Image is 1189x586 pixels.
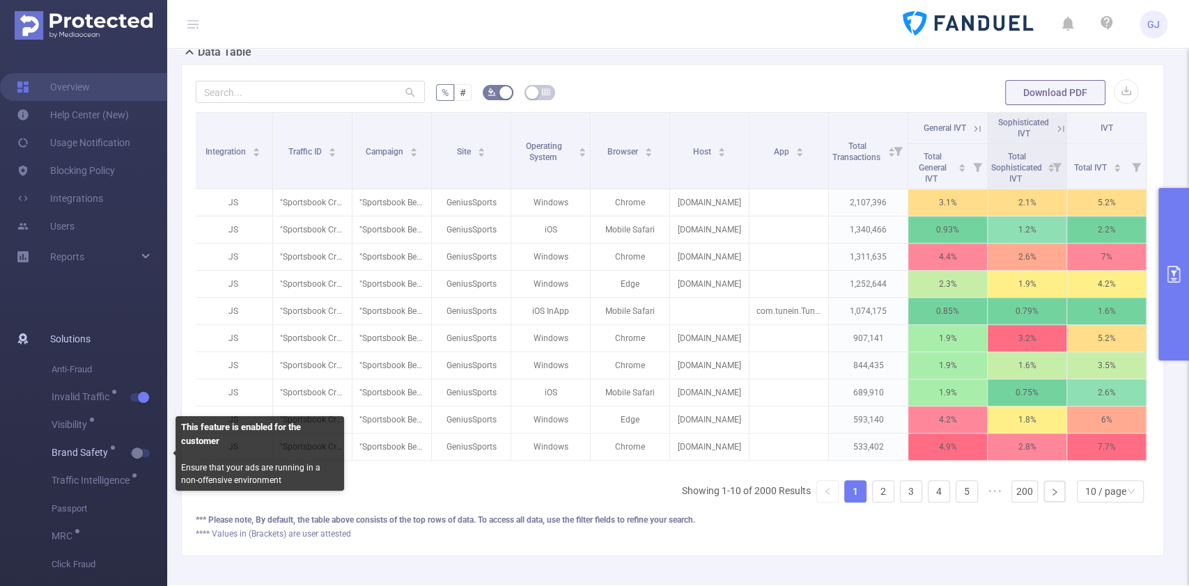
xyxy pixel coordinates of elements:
i: icon: right [1050,488,1059,496]
p: "Sportsbook Creative Beta" [27356] [273,406,352,433]
p: "Sportsbook Creative Beta" [27356] [273,298,352,324]
p: 1.9% [908,352,987,379]
p: JS [194,352,272,379]
div: Sort [328,145,336,154]
span: Invalid Traffic [52,392,114,402]
p: Chrome [591,352,669,379]
i: icon: caret-down [718,151,726,155]
p: "Sportsbook Creative Beta" [27356] [273,244,352,270]
p: 1.9% [908,379,987,406]
p: Windows [511,189,590,216]
p: "Sportsbook Beta Testing" [280108] [352,434,431,460]
b: This feature is enabled for the customer [181,422,301,446]
i: icon: caret-up [253,145,261,150]
span: Browser [607,147,640,157]
i: icon: caret-up [718,145,726,150]
li: Showing 1-10 of 2000 Results [682,480,811,502]
input: Search... [196,81,425,103]
i: icon: caret-down [579,151,586,155]
span: Site [457,147,473,157]
p: JS [194,271,272,297]
p: [DOMAIN_NAME] [670,434,749,460]
p: Mobile Safari [591,298,669,324]
p: 2,107,396 [829,189,908,216]
p: "Sportsbook Beta Testing" [280108] [352,216,431,243]
i: icon: down [1127,487,1135,497]
span: Traffic ID [288,147,324,157]
p: 0.93% [908,216,987,243]
i: icon: caret-down [796,151,804,155]
i: icon: caret-down [645,151,653,155]
span: Brand Safety [52,448,113,457]
i: Filter menu [967,144,987,189]
a: 3 [901,481,922,502]
a: Reports [50,243,84,271]
p: Windows [511,352,590,379]
p: JS [194,189,272,216]
p: Windows [511,325,590,351]
a: 2 [873,481,894,502]
i: icon: caret-down [1114,166,1121,171]
p: 1.6% [988,352,1066,379]
div: Sort [717,145,726,154]
span: Total IVT [1074,163,1109,173]
span: Sophisticated IVT [998,118,1049,138]
p: 1.8% [988,406,1066,433]
p: 533,402 [829,434,908,460]
p: GeniusSports [432,189,511,216]
p: JS [194,216,272,243]
p: 1.2% [988,216,1066,243]
p: 2.2% [1067,216,1146,243]
i: icon: left [823,487,832,496]
p: 1.6% [1067,298,1146,324]
li: 200 [1011,480,1038,502]
i: icon: caret-up [410,145,418,150]
i: icon: caret-up [645,145,653,150]
p: 7% [1067,244,1146,270]
i: Filter menu [1126,144,1146,189]
div: Sort [1113,161,1121,170]
p: 3.2% [988,325,1066,351]
span: Campaign [366,147,405,157]
button: Download PDF [1005,80,1105,105]
p: GeniusSports [432,379,511,406]
p: 7.7% [1067,434,1146,460]
p: JS [194,244,272,270]
p: [DOMAIN_NAME] [670,216,749,243]
p: 2.8% [988,434,1066,460]
i: Filter menu [888,113,908,189]
div: Sort [410,145,418,154]
p: "Sportsbook Creative Beta" [27356] [273,379,352,406]
p: GeniusSports [432,244,511,270]
span: Traffic Intelligence [52,475,134,485]
i: icon: caret-down [253,151,261,155]
span: Anti-Fraud [52,356,167,383]
a: Users [17,212,75,240]
div: 10 / page [1085,481,1126,502]
span: Total Sophisticated IVT [991,152,1042,184]
p: Windows [511,434,590,460]
p: 4.4% [908,244,987,270]
p: 1,340,466 [829,216,908,243]
i: icon: caret-up [958,161,966,166]
p: 593,140 [829,406,908,433]
a: 1 [845,481,866,502]
a: Help Center (New) [17,101,129,129]
p: 2.6% [988,244,1066,270]
p: 2.1% [988,189,1066,216]
span: Visibility [52,420,92,429]
a: Overview [17,73,90,101]
i: icon: caret-down [958,166,966,171]
p: JS [194,406,272,433]
p: Chrome [591,244,669,270]
li: 1 [844,480,867,502]
p: 2.3% [908,271,987,297]
div: Sort [252,145,261,154]
p: Chrome [591,189,669,216]
span: Reports [50,251,84,262]
a: 200 [1012,481,1037,502]
p: GeniusSports [432,352,511,379]
p: [DOMAIN_NAME] [670,271,749,297]
span: Operating System [526,141,562,162]
p: "Sportsbook Creative Beta" [27356] [273,325,352,351]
